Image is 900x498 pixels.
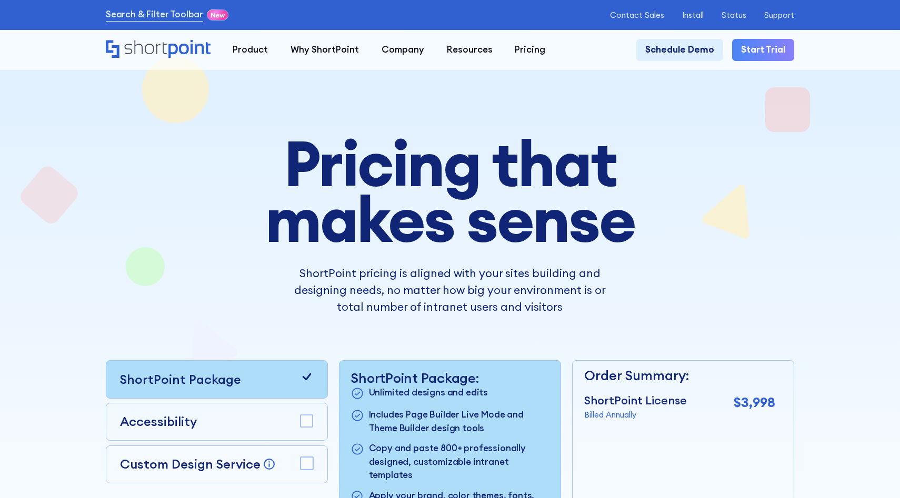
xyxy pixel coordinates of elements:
[382,43,424,57] div: Company
[764,11,794,19] a: Support
[682,11,704,19] a: Install
[120,456,261,472] p: Custom Design Service
[610,11,664,19] a: Contact Sales
[291,43,359,57] div: Why ShortPoint
[120,412,197,431] p: Accessibility
[504,39,557,62] a: Pricing
[515,43,545,57] div: Pricing
[351,370,549,387] p: ShortPoint Package:
[281,265,618,316] p: ShortPoint pricing is aligned with your sites building and designing needs, no matter how big you...
[447,43,493,57] div: Resources
[734,392,775,412] p: $3,998
[233,43,268,57] div: Product
[435,39,504,62] a: Resources
[369,442,549,482] p: Copy and paste 800+ professionally designed, customizable intranet templates
[371,39,436,62] a: Company
[636,39,723,62] a: Schedule Demo
[279,39,371,62] a: Why ShortPoint
[584,392,687,409] p: ShortPoint License
[369,386,488,401] p: Unlimited designs and edits
[106,8,203,22] a: Search & Filter Toolbar
[106,40,211,59] a: Home
[369,408,549,435] p: Includes Page Builder Live Mode and Theme Builder design tools
[197,135,703,247] h1: Pricing that makes sense
[222,39,279,62] a: Product
[847,448,900,498] iframe: Chat Widget
[732,39,794,62] a: Start Trial
[722,11,746,19] a: Status
[584,409,687,421] p: Billed Annually
[584,365,775,385] p: Order Summary:
[120,370,241,389] p: ShortPoint Package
